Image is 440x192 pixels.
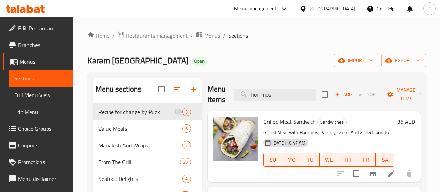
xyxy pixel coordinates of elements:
[339,56,373,65] span: import
[387,169,395,178] a: Edit menu item
[169,81,185,98] span: Sort sections
[18,158,68,166] span: Promotions
[93,103,202,120] div: Recipe for change by Puck3
[317,118,347,126] div: Sandwiches
[397,117,415,126] h6: 36 AED
[320,153,338,167] button: WE
[282,153,301,167] button: MO
[98,124,182,133] span: Value Meals
[87,31,426,40] nav: breadcrumb
[204,31,220,40] span: Menus
[263,128,394,137] p: Grilled Meat with Hommos, Parsley, Onion And Grilled Tomato
[183,125,191,132] span: 6
[310,5,355,13] div: [GEOGRAPHIC_DATA]
[338,153,357,167] button: TH
[196,31,220,40] a: Menus
[332,89,354,100] span: Add item
[112,31,115,40] li: /
[183,109,191,115] span: 3
[3,137,73,154] a: Coupons
[341,155,354,165] span: TH
[3,120,73,137] a: Choice Groups
[3,154,73,170] a: Promotions
[118,31,188,40] a: Restaurants management
[9,70,73,87] a: Sections
[87,53,189,68] span: Karam [GEOGRAPHIC_DATA]
[301,153,320,167] button: TU
[3,20,73,37] a: Edit Restaurant
[3,53,73,70] a: Menus
[19,57,68,66] span: Menus
[98,108,174,116] span: Recipe for change by Puck
[428,5,431,13] span: C
[304,155,317,165] span: TU
[93,120,202,137] div: Value Meals6
[213,117,258,161] img: Grilled Meat Sandwich
[9,103,73,120] a: Edit Menu
[93,170,202,187] div: Seafood Delights4
[378,155,392,165] span: SA
[318,118,346,126] span: Sandwiches
[334,91,353,99] span: Add
[401,165,418,182] button: delete
[208,84,226,105] h2: Menu items
[14,108,68,116] span: Edit Menu
[223,31,225,40] li: /
[18,41,68,49] span: Branches
[322,155,336,165] span: WE
[9,87,73,103] a: Full Menu View
[332,89,354,100] button: Add
[191,58,207,64] span: Open
[365,165,382,182] button: Branch-specific-item
[174,108,182,116] svg: Inactive section
[360,155,373,165] span: FR
[234,5,277,13] div: Menu-management
[18,141,68,149] span: Coupons
[14,74,68,83] span: Sections
[182,108,191,116] div: items
[318,87,332,102] span: Select section
[126,31,188,40] span: Restaurants management
[354,89,383,100] span: Select section first
[191,31,193,40] li: /
[98,175,182,183] span: Seafood Delights
[334,54,378,67] button: import
[285,155,298,165] span: MO
[263,153,282,167] button: SU
[182,124,191,133] div: items
[381,54,426,67] button: export
[182,175,191,183] div: items
[14,91,68,99] span: Full Menu View
[180,159,191,166] span: 29
[349,166,363,181] span: Select to update
[93,137,202,154] div: Manakish And Wraps7
[3,170,73,187] a: Menu disclaimer
[183,176,191,182] span: 4
[18,175,68,183] span: Menu disclaimer
[263,116,316,127] span: Grilled Meat Sandwich
[18,24,68,32] span: Edit Restaurant
[383,84,429,105] button: Manage items
[180,158,191,166] div: items
[183,142,191,149] span: 7
[376,153,394,167] button: SA
[185,81,202,98] button: Add section
[18,124,68,133] span: Choice Groups
[182,141,191,149] div: items
[98,158,180,166] span: From The Grill
[228,31,248,40] span: Sections
[387,56,421,65] span: export
[266,155,280,165] span: SU
[388,86,424,103] span: Manage items
[154,82,169,97] span: Select all sections
[191,57,207,66] div: Open
[87,31,110,40] a: Home
[98,141,182,149] span: Manakish And Wraps
[357,153,376,167] button: FR
[96,84,142,94] h2: Menu sections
